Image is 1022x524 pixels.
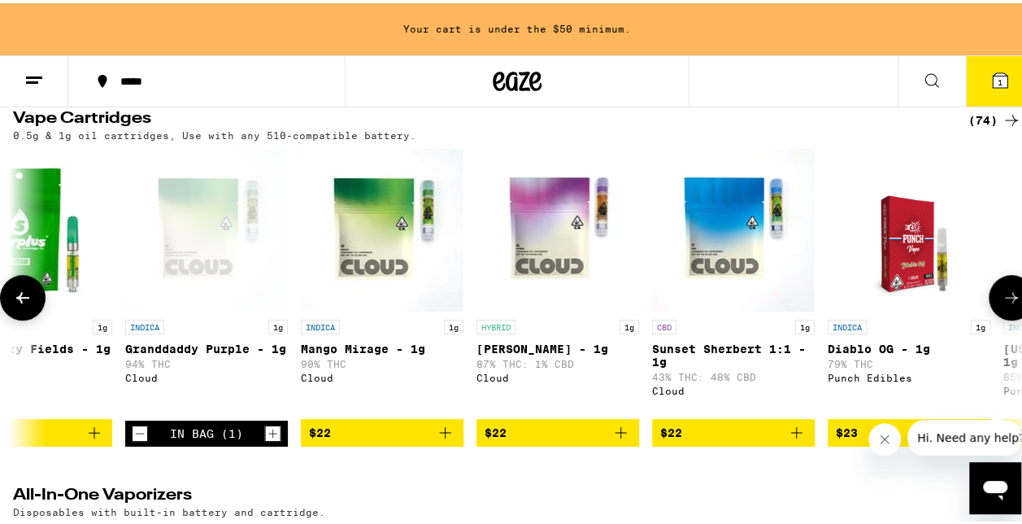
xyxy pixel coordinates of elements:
div: Punch Edibles [828,369,990,380]
div: Cloud [125,369,288,380]
span: $22 [660,423,682,436]
p: 1g [444,317,463,331]
p: 0.5g & 1g oil cartridges, Use with any 510-compatible battery. [13,127,416,138]
span: 1 [998,74,1002,84]
div: Cloud [301,369,463,380]
h2: All-In-One Vaporizers [13,484,942,504]
p: 1g [93,317,112,331]
p: INDICA [301,317,340,331]
a: Open page for Mango Mirage - 1g from Cloud [301,146,463,416]
p: INDICA [125,317,164,331]
a: (76) [968,484,1021,504]
a: Open page for Diablo OG - 1g from Punch Edibles [828,146,990,416]
button: Increment [265,422,281,439]
span: $23 [836,423,858,436]
p: 87% THC: 1% CBD [476,356,639,366]
p: 1g [620,317,639,331]
button: Decrement [132,422,148,439]
p: 43% THC: 48% CBD [652,369,815,379]
p: Mango Mirage - 1g [301,339,463,352]
button: Add to bag [652,416,815,443]
button: Add to bag [828,416,990,443]
iframe: Close message [868,420,901,452]
p: 1g [268,317,288,331]
h2: Vape Cartridges [13,107,942,127]
a: Open page for Granddaddy Purple - 1g from Cloud [125,146,288,417]
a: Open page for Runtz - 1g from Cloud [476,146,639,416]
span: $22 [309,423,331,436]
button: Add to bag [476,416,639,443]
span: $22 [485,423,507,436]
p: Disposables with built-in battery and cartridge. [13,504,325,514]
p: 1g [795,317,815,331]
a: (74) [968,107,1021,127]
iframe: Message from company [907,417,1021,452]
img: Cloud - Mango Mirage - 1g [301,146,463,308]
p: 79% THC [828,356,990,366]
img: Punch Edibles - Diablo OG - 1g [846,146,972,308]
p: INDICA [828,317,867,331]
p: 1g [971,317,990,331]
p: Granddaddy Purple - 1g [125,339,288,352]
button: Add to bag [301,416,463,443]
iframe: Button to launch messaging window [969,459,1021,511]
span: Hi. Need any help? [10,11,117,24]
p: HYBRID [476,317,515,331]
img: Cloud - Sunset Sherbert 1:1 - 1g [652,146,815,308]
p: Sunset Sherbert 1:1 - 1g [652,339,815,365]
p: CBD [652,317,676,331]
div: Cloud [652,382,815,393]
p: Diablo OG - 1g [828,339,990,352]
div: Cloud [476,369,639,380]
img: Cloud - Runtz - 1g [476,146,639,308]
p: 90% THC [301,356,463,366]
p: 94% THC [125,356,288,366]
div: In Bag (1) [170,424,243,437]
p: [PERSON_NAME] - 1g [476,339,639,352]
a: Open page for Sunset Sherbert 1:1 - 1g from Cloud [652,146,815,416]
